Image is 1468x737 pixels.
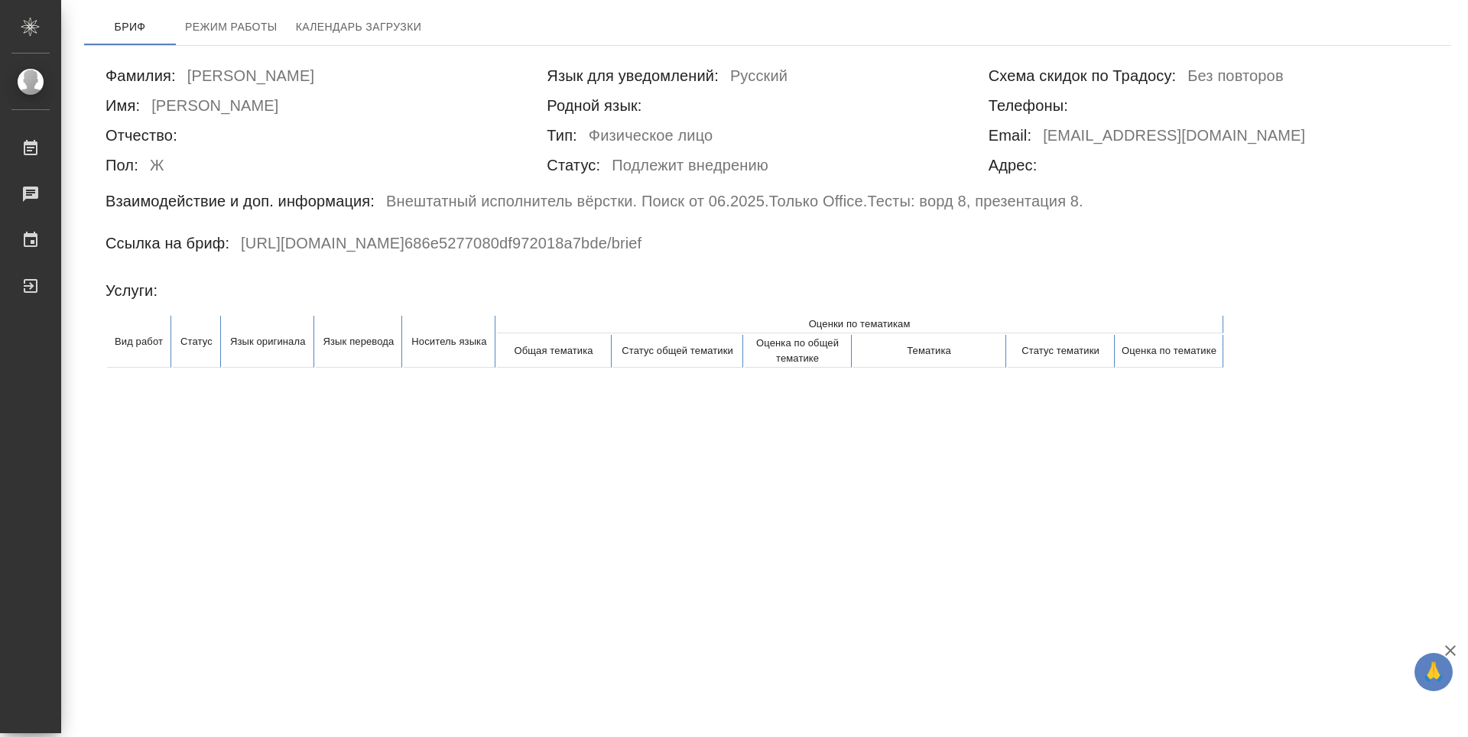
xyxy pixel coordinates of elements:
span: Бриф [93,18,167,37]
h6: [EMAIL_ADDRESS][DOMAIN_NAME] [1043,123,1305,153]
p: Тематика [854,343,1005,359]
p: Оценки по тематикам [498,317,1222,332]
h6: Тесты: ворд 8, презентация 8. [867,189,1083,219]
h6: [URL][DOMAIN_NAME] 686e5277080df972018a7bde /brief [241,231,641,261]
h6: Ссылка на бриф: [106,231,229,255]
h6: Только Office. [769,189,868,219]
h6: Статус: [547,153,600,177]
h6: Телефоны: [989,93,1068,118]
span: Режим работы [185,18,278,37]
h6: Подлежит внедрению [612,153,768,183]
button: 🙏 [1414,653,1453,691]
h6: Фамилия: [106,63,176,88]
h6: Имя: [106,93,140,118]
h6: Ж [150,153,164,183]
span: Календарь загрузки [296,18,422,37]
p: Оценка по тематике [1117,343,1222,359]
h6: Русский [730,63,788,93]
p: Язык перевода [323,334,395,349]
span: 🙏 [1421,656,1447,688]
h6: Взаимодействие и доп. информация: [106,189,375,213]
h6: Родной язык: [547,93,641,118]
h6: Услуги: [106,278,158,303]
p: Cтатус тематики [1008,343,1113,359]
h6: Пол: [106,153,138,177]
p: Оценка по общей тематике [745,336,850,366]
p: Носитель языка [411,334,486,349]
h6: Схема скидок по Традосу: [989,63,1177,88]
p: Вид работ [115,334,163,349]
h6: Физическое лицо [589,123,713,153]
h6: Отчество: [106,123,177,148]
h6: [PERSON_NAME] [151,93,278,123]
h6: [PERSON_NAME] [187,63,314,93]
h6: Без повторов [1187,63,1283,93]
h6: Email: [989,123,1031,148]
h6: Адрес: [989,153,1038,177]
p: Cтатус [180,334,213,349]
p: Язык оригинала [230,334,306,349]
h6: Язык для уведомлений: [547,63,719,88]
h6: Тип: [547,123,577,148]
p: Cтатус общей тематики [614,343,742,359]
h6: Внештатный исполнитель вёрстки. Поиск от 06.2025. [386,189,769,219]
p: Общая тематика [498,343,610,359]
